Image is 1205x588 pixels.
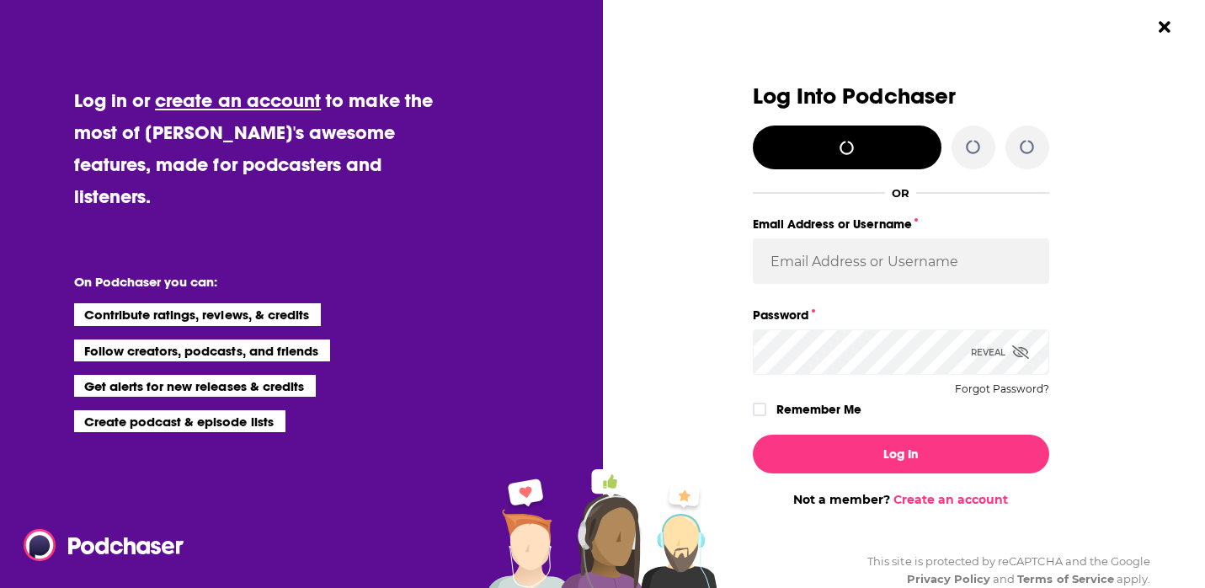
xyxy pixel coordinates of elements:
[1017,572,1114,585] a: Terms of Service
[893,492,1008,507] a: Create an account
[753,435,1049,473] button: Log In
[74,375,316,397] li: Get alerts for new releases & credits
[753,492,1049,507] div: Not a member?
[854,553,1150,588] div: This site is protected by reCAPTCHA and the Google and apply.
[753,238,1049,284] input: Email Address or Username
[74,339,331,361] li: Follow creators, podcasts, and friends
[24,529,185,561] img: Podchaser - Follow, Share and Rate Podcasts
[74,410,285,432] li: Create podcast & episode lists
[907,572,991,585] a: Privacy Policy
[155,88,321,112] a: create an account
[74,303,322,325] li: Contribute ratings, reviews, & credits
[753,84,1049,109] h3: Log Into Podchaser
[753,304,1049,326] label: Password
[753,213,1049,235] label: Email Address or Username
[971,329,1029,375] div: Reveal
[1149,11,1181,43] button: Close Button
[24,529,172,561] a: Podchaser - Follow, Share and Rate Podcasts
[74,274,411,290] li: On Podchaser you can:
[955,383,1049,395] button: Forgot Password?
[892,186,909,200] div: OR
[776,398,861,420] label: Remember Me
